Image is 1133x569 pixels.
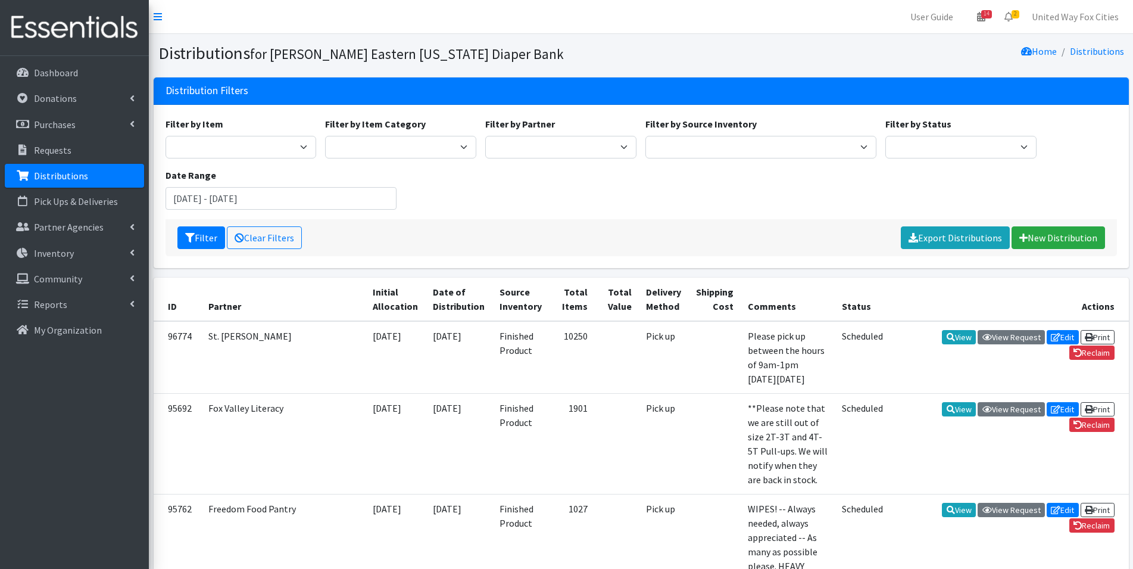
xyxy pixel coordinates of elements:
[1047,402,1079,416] a: Edit
[5,293,144,316] a: Reports
[166,168,216,182] label: Date Range
[942,330,976,344] a: View
[1081,330,1115,344] a: Print
[639,321,689,394] td: Pick up
[426,278,492,321] th: Date of Distribution
[34,144,71,156] p: Requests
[978,330,1045,344] a: View Request
[995,5,1022,29] a: 2
[967,5,995,29] a: 14
[639,393,689,494] td: Pick up
[1047,503,1079,517] a: Edit
[901,226,1010,249] a: Export Distributions
[942,503,976,517] a: View
[34,92,77,104] p: Donations
[5,241,144,265] a: Inventory
[426,321,492,394] td: [DATE]
[34,299,67,310] p: Reports
[201,321,366,394] td: St. [PERSON_NAME]
[981,10,992,18] span: 14
[5,61,144,85] a: Dashboard
[5,189,144,213] a: Pick Ups & Deliveries
[34,170,88,182] p: Distributions
[34,195,118,207] p: Pick Ups & Deliveries
[978,503,1045,517] a: View Request
[426,393,492,494] td: [DATE]
[201,278,366,321] th: Partner
[34,273,82,285] p: Community
[5,318,144,342] a: My Organization
[549,278,595,321] th: Total Items
[835,278,890,321] th: Status
[34,324,102,336] p: My Organization
[1069,346,1115,360] a: Reclaim
[688,278,740,321] th: Shipping Cost
[1021,45,1057,57] a: Home
[177,226,225,249] button: Filter
[1081,402,1115,416] a: Print
[250,45,564,63] small: for [PERSON_NAME] Eastern [US_STATE] Diaper Bank
[835,321,890,394] td: Scheduled
[5,164,144,188] a: Distributions
[485,117,555,131] label: Filter by Partner
[1069,418,1115,432] a: Reclaim
[741,321,835,394] td: Please pick up between the hours of 9am-1pm [DATE][DATE]
[835,393,890,494] td: Scheduled
[741,393,835,494] td: **Please note that we are still out of size 2T-3T and 4T-5T Pull-ups. We will notify when they ar...
[1070,45,1124,57] a: Distributions
[5,267,144,291] a: Community
[5,86,144,110] a: Donations
[366,393,426,494] td: [DATE]
[5,138,144,162] a: Requests
[166,85,248,97] h3: Distribution Filters
[549,321,595,394] td: 10250
[154,393,201,494] td: 95692
[5,8,144,48] img: HumanEssentials
[741,278,835,321] th: Comments
[549,393,595,494] td: 1901
[201,393,366,494] td: Fox Valley Literacy
[366,321,426,394] td: [DATE]
[492,393,550,494] td: Finished Product
[5,113,144,136] a: Purchases
[34,221,104,233] p: Partner Agencies
[366,278,426,321] th: Initial Allocation
[942,402,976,416] a: View
[34,247,74,259] p: Inventory
[5,215,144,239] a: Partner Agencies
[1012,10,1019,18] span: 2
[645,117,757,131] label: Filter by Source Inventory
[492,321,550,394] td: Finished Product
[1022,5,1128,29] a: United Way Fox Cities
[1047,330,1079,344] a: Edit
[158,43,637,64] h1: Distributions
[154,321,201,394] td: 96774
[227,226,302,249] a: Clear Filters
[325,117,426,131] label: Filter by Item Category
[639,278,689,321] th: Delivery Method
[34,119,76,130] p: Purchases
[166,117,223,131] label: Filter by Item
[34,67,78,79] p: Dashboard
[595,278,638,321] th: Total Value
[154,278,201,321] th: ID
[1069,518,1115,533] a: Reclaim
[492,278,550,321] th: Source Inventory
[885,117,951,131] label: Filter by Status
[1012,226,1105,249] a: New Distribution
[891,278,1129,321] th: Actions
[166,187,397,210] input: January 1, 2011 - December 31, 2011
[978,402,1045,416] a: View Request
[901,5,963,29] a: User Guide
[1081,503,1115,517] a: Print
